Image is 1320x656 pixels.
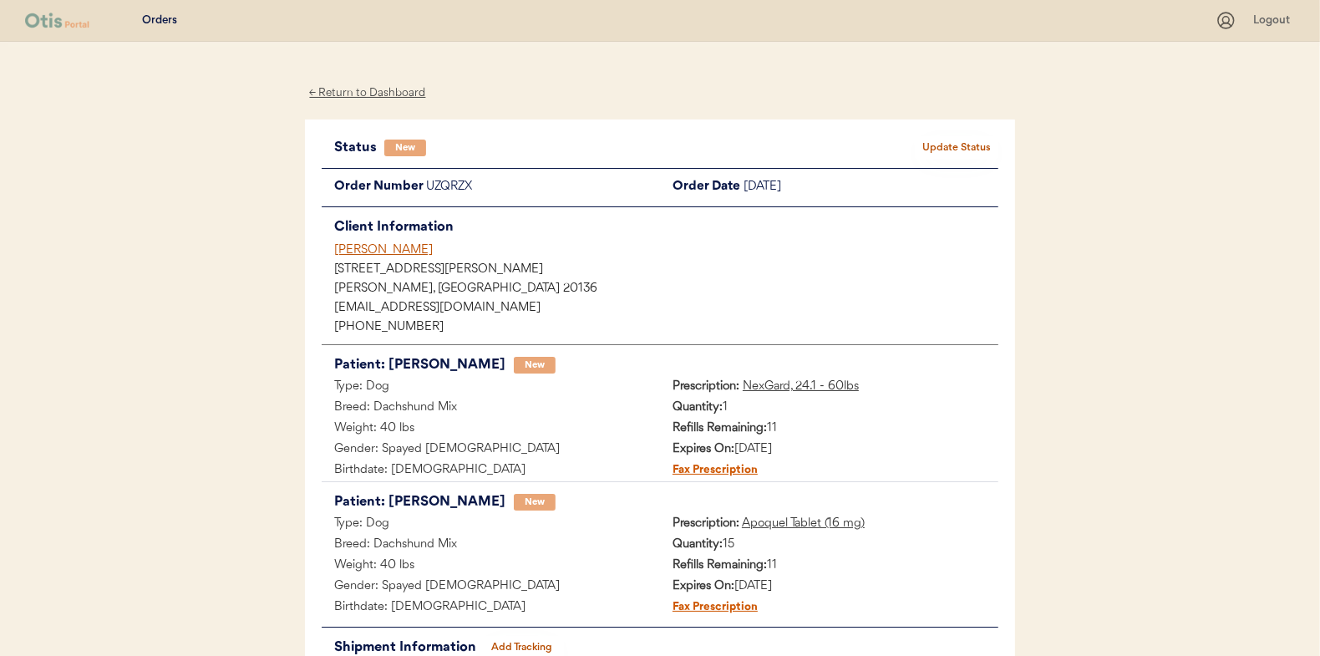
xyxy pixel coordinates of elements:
[322,598,660,618] div: Birthdate: [DEMOGRAPHIC_DATA]
[660,598,758,618] div: Fax Prescription
[334,491,505,514] div: Patient: [PERSON_NAME]
[660,460,758,481] div: Fax Prescription
[673,538,723,551] strong: Quantity:
[660,556,998,577] div: 11
[660,440,998,460] div: [DATE]
[334,303,998,314] div: [EMAIL_ADDRESS][DOMAIN_NAME]
[673,443,734,455] strong: Expires On:
[305,84,430,103] div: ← Return to Dashboard
[334,322,998,333] div: [PHONE_NUMBER]
[322,556,660,577] div: Weight: 40 lbs
[334,136,384,160] div: Status
[673,422,767,435] strong: Refills Remaining:
[660,535,998,556] div: 15
[322,419,660,440] div: Weight: 40 lbs
[322,177,426,198] div: Order Number
[322,460,660,481] div: Birthdate: [DEMOGRAPHIC_DATA]
[334,242,998,259] div: [PERSON_NAME]
[660,419,998,440] div: 11
[744,177,998,198] div: [DATE]
[673,401,723,414] strong: Quantity:
[915,136,998,160] button: Update Status
[673,380,739,393] strong: Prescription:
[334,353,505,377] div: Patient: [PERSON_NAME]
[660,577,998,598] div: [DATE]
[334,216,998,239] div: Client Information
[743,380,859,393] u: NexGard, 24.1 - 60lbs
[322,440,660,460] div: Gender: Spayed [DEMOGRAPHIC_DATA]
[322,535,660,556] div: Breed: Dachshund Mix
[673,517,739,530] strong: Prescription:
[660,398,998,419] div: 1
[334,283,998,295] div: [PERSON_NAME], [GEOGRAPHIC_DATA] 20136
[322,377,660,398] div: Type: Dog
[673,580,734,592] strong: Expires On:
[673,559,767,572] strong: Refills Remaining:
[322,577,660,598] div: Gender: Spayed [DEMOGRAPHIC_DATA]
[334,264,998,276] div: [STREET_ADDRESS][PERSON_NAME]
[142,13,177,29] div: Orders
[426,177,660,198] div: UZQRZX
[742,517,865,530] u: Apoquel Tablet (16 mg)
[1253,13,1295,29] div: Logout
[322,398,660,419] div: Breed: Dachshund Mix
[660,177,744,198] div: Order Date
[322,514,660,535] div: Type: Dog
